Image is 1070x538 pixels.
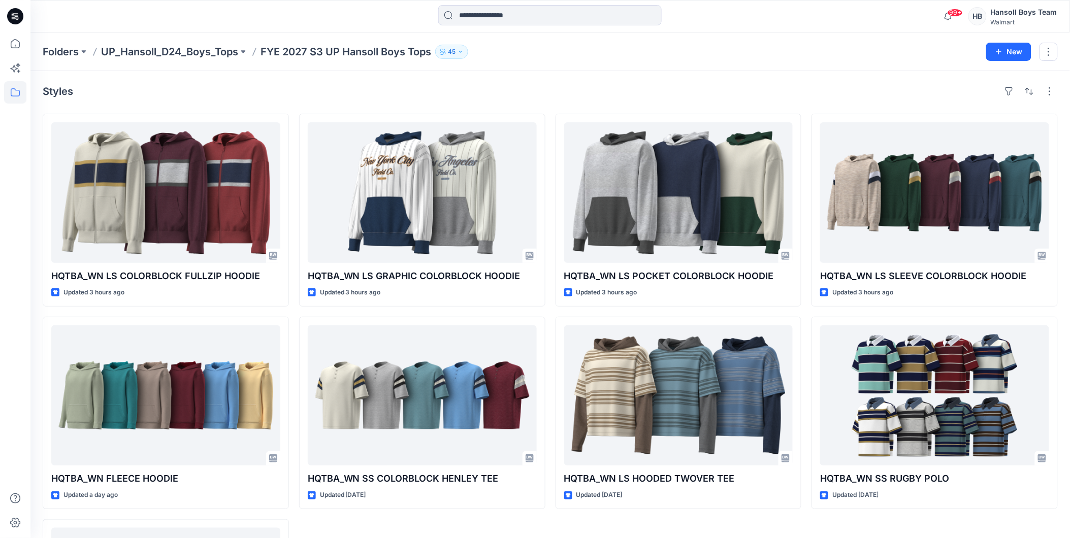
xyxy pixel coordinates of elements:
p: Updated 3 hours ago [832,287,893,298]
p: HQTBA_WN LS SLEEVE COLORBLOCK HOODIE [820,269,1049,283]
p: Updated 3 hours ago [63,287,124,298]
a: HQTBA_WN LS POCKET COLORBLOCK HOODIE [564,122,793,263]
div: Hansoll Boys Team [991,6,1057,18]
p: HQTBA_WN SS RUGBY POLO [820,472,1049,486]
p: HQTBA_WN LS COLORBLOCK FULLZIP HOODIE [51,269,280,283]
p: HQTBA_WN LS GRAPHIC COLORBLOCK HOODIE [308,269,537,283]
button: 45 [435,45,468,59]
p: HQTBA_WN SS COLORBLOCK HENLEY TEE [308,472,537,486]
span: 99+ [948,9,963,17]
p: Updated [DATE] [320,490,366,500]
div: HB [968,7,987,25]
p: HQTBA_WN LS HOODED TWOVER TEE [564,472,793,486]
button: New [986,43,1031,61]
a: HQTBA_WN LS HOODED TWOVER TEE [564,325,793,466]
a: HQTBA_WN SS RUGBY POLO [820,325,1049,466]
a: HQTBA_WN LS GRAPHIC COLORBLOCK HOODIE [308,122,537,263]
h4: Styles [43,85,73,97]
a: HQTBA_WN LS COLORBLOCK FULLZIP HOODIE [51,122,280,263]
p: Updated 3 hours ago [320,287,381,298]
p: 45 [448,46,456,57]
a: HQTBA_WN SS COLORBLOCK HENLEY TEE [308,325,537,466]
p: FYE 2027 S3 UP Hansoll Boys Tops [261,45,431,59]
a: HQTBA_WN LS SLEEVE COLORBLOCK HOODIE [820,122,1049,263]
p: Updated a day ago [63,490,118,500]
p: Updated [DATE] [576,490,623,500]
div: Walmart [991,18,1057,26]
p: HQTBA_WN LS POCKET COLORBLOCK HOODIE [564,269,793,283]
a: Folders [43,45,79,59]
a: HQTBA_WN FLEECE HOODIE [51,325,280,466]
p: Updated 3 hours ago [576,287,637,298]
p: Updated [DATE] [832,490,879,500]
a: UP_Hansoll_D24_Boys_Tops [101,45,238,59]
p: HQTBA_WN FLEECE HOODIE [51,472,280,486]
